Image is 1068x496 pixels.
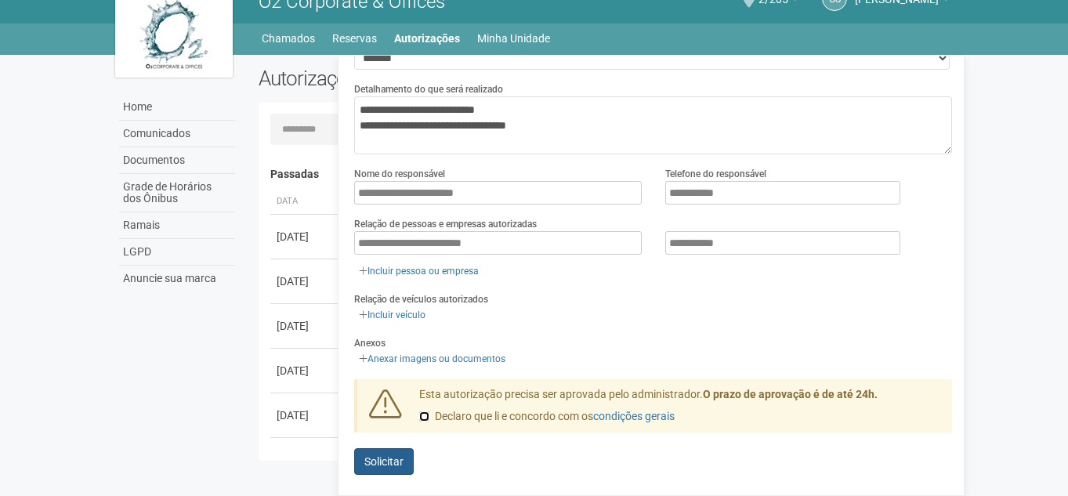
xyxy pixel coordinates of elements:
[354,292,488,306] label: Relação de veículos autorizados
[593,410,675,422] a: condições gerais
[277,318,335,334] div: [DATE]
[354,336,386,350] label: Anexos
[332,27,377,49] a: Reservas
[277,273,335,289] div: [DATE]
[277,229,335,244] div: [DATE]
[354,262,483,280] a: Incluir pessoa ou empresa
[119,174,235,212] a: Grade de Horários dos Ônibus
[354,448,414,475] button: Solicitar
[419,411,429,422] input: Declaro que li e concordo com oscondições gerais
[394,27,460,49] a: Autorizações
[259,67,594,90] h2: Autorizações
[364,455,404,468] span: Solicitar
[354,82,503,96] label: Detalhamento do que será realizado
[419,409,675,425] label: Declaro que li e concordo com os
[119,147,235,174] a: Documentos
[119,239,235,266] a: LGPD
[477,27,550,49] a: Minha Unidade
[119,212,235,239] a: Ramais
[119,94,235,121] a: Home
[270,189,341,215] th: Data
[354,306,430,324] a: Incluir veículo
[277,407,335,423] div: [DATE]
[119,121,235,147] a: Comunicados
[277,363,335,378] div: [DATE]
[703,388,878,400] strong: O prazo de aprovação é de até 24h.
[354,167,445,181] label: Nome do responsável
[407,387,953,433] div: Esta autorização precisa ser aprovada pelo administrador.
[354,350,510,367] a: Anexar imagens ou documentos
[270,168,942,180] h4: Passadas
[354,217,537,231] label: Relação de pessoas e empresas autorizadas
[665,167,766,181] label: Telefone do responsável
[262,27,315,49] a: Chamados
[119,266,235,291] a: Anuncie sua marca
